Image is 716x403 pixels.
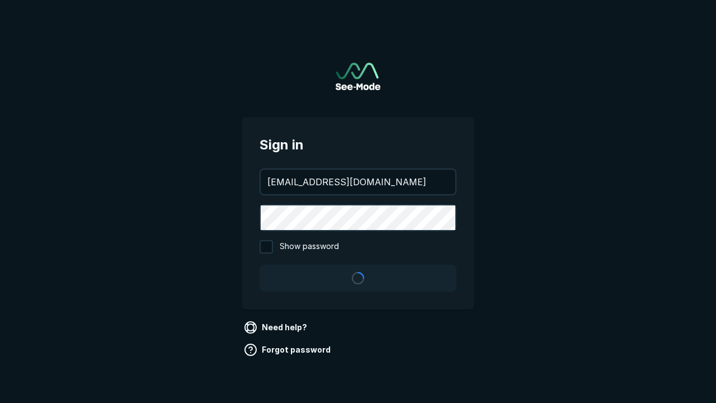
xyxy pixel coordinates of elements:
a: Need help? [242,318,312,336]
span: Show password [280,240,339,254]
a: Go to sign in [336,63,380,90]
a: Forgot password [242,341,335,359]
span: Sign in [260,135,456,155]
img: See-Mode Logo [336,63,380,90]
input: your@email.com [261,170,455,194]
